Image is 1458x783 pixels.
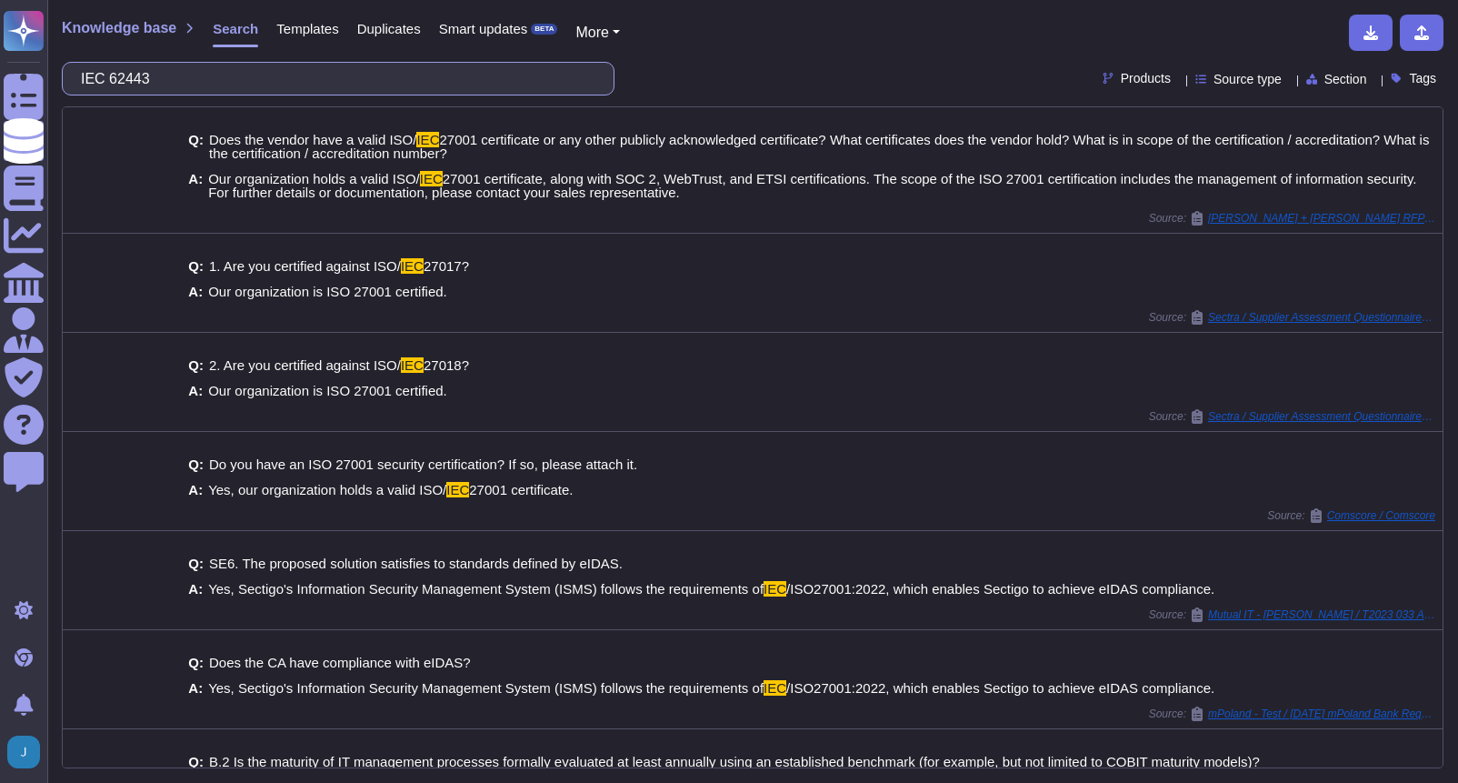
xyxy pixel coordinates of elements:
button: user [4,732,53,772]
span: 27001 certificate, along with SOC 2, WebTrust, and ETSI certifications. The scope of the ISO 2700... [208,171,1416,200]
span: /ISO27001:2022, which enables Sectigo to achieve eIDAS compliance. [786,581,1214,597]
mark: IEC [401,258,424,274]
span: /ISO27001:2022, which enables Sectigo to achieve eIDAS compliance. [786,680,1214,696]
span: Does the vendor have a valid ISO/ [209,132,416,147]
b: Q: [188,358,204,372]
span: Source: [1149,310,1435,325]
span: Our organization holds a valid ISO/ [208,171,420,186]
span: Source: [1267,508,1435,523]
mark: IEC [446,482,469,497]
b: A: [188,172,203,199]
span: Mutual IT - [PERSON_NAME] / T2023 033 Annexe E Formulaire de réponse [1208,609,1435,620]
b: A: [188,483,203,497]
span: Tags [1409,72,1436,85]
b: A: [188,681,203,695]
b: A: [188,384,203,397]
span: Source: [1149,409,1435,424]
span: Sectra / Supplier Assessment Questionnaire Sectigo [1208,411,1435,422]
b: A: [188,285,203,298]
span: Knowledge base [62,21,176,35]
span: Yes, our organization holds a valid ISO/ [208,482,446,497]
b: A: [188,582,203,596]
span: Yes, Sectigo's Information Security Management System (ISMS) follows the requirements of [208,581,764,597]
span: Source: [1149,607,1435,622]
span: 2. Are you certified against ISO/ [209,357,401,373]
span: Smart updates [439,22,528,35]
span: mPoland - Test / [DATE] mPoland Bank Requirements [1208,708,1435,719]
span: Templates [276,22,338,35]
mark: IEC [420,171,443,186]
span: 27001 certificate or any other publicly acknowledged certificate? What certificates does the vend... [209,132,1429,161]
span: Do you have an ISO 27001 security certification? If so, please attach it. [209,457,637,472]
mark: IEC [401,357,424,373]
span: 1. Are you certified against ISO/ [209,258,401,274]
img: user [7,736,40,768]
mark: IEC [416,132,439,147]
span: 27018? [424,357,469,373]
input: Search a question or template... [72,63,595,95]
button: More [575,22,620,44]
span: Section [1324,73,1367,85]
span: Search [213,22,258,35]
b: Q: [188,656,204,669]
span: Duplicates [357,22,421,35]
b: Q: [188,259,204,273]
b: Q: [188,133,204,160]
span: More [575,25,608,40]
span: Our organization is ISO 27001 certified. [208,383,447,398]
span: Our organization is ISO 27001 certified. [208,284,447,299]
span: Source: [1149,211,1435,226]
span: 27001 certificate. [469,482,573,497]
span: Yes, Sectigo's Information Security Management System (ISMS) follows the requirements of [208,680,764,696]
mark: IEC [764,680,786,696]
div: BETA [531,24,557,35]
span: Sectra / Supplier Assessment Questionnaire Sectigo [1208,312,1435,323]
b: Q: [188,755,204,768]
span: Comscore / Comscore [1327,510,1435,521]
mark: IEC [764,581,786,597]
b: Q: [188,457,204,471]
span: Products [1121,72,1171,85]
span: Source: [1149,707,1435,721]
span: SE6. The proposed solution satisfies to standards defined by eIDAS. [209,556,623,571]
span: 27017? [424,258,469,274]
span: [PERSON_NAME] + [PERSON_NAME] RFP / KN RFP Questionnaire PKI 1 (003) [1208,213,1435,224]
span: B.2 Is the maturity of IT management processes formally evaluated at least annually using an esta... [209,754,1260,769]
span: Does the CA have compliance with eIDAS? [209,655,471,670]
b: Q: [188,557,204,570]
span: Source type [1213,73,1282,85]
